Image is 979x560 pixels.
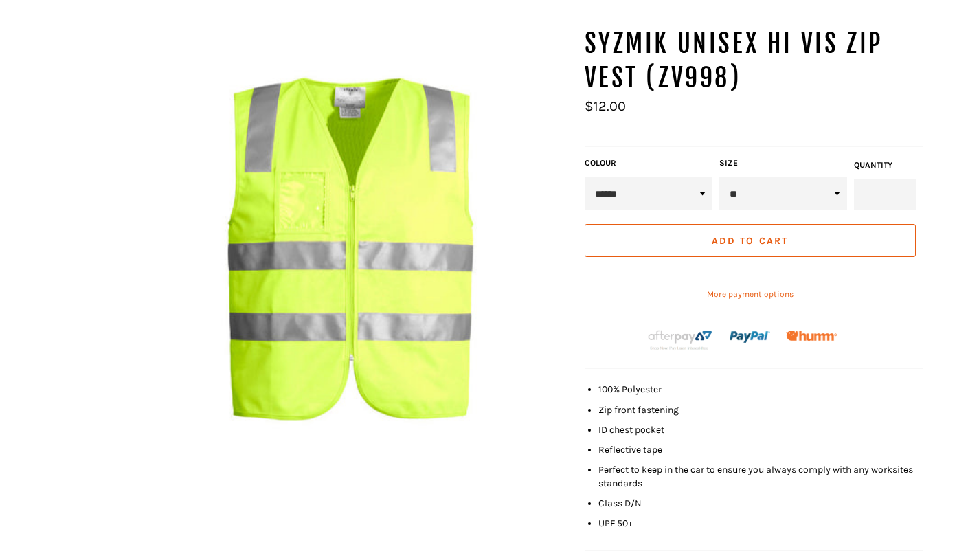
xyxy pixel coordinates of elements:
[646,328,714,352] img: Afterpay-Logo-on-dark-bg_large.png
[585,224,916,257] button: Add to Cart
[585,157,712,169] label: colour
[585,98,626,114] span: $12.00
[598,463,923,490] li: Perfect to keep in the car to ensure you always comply with any worksites standards
[598,383,923,396] li: 100% Polyester
[719,157,847,169] label: Size
[585,27,923,95] h1: SYZMIK Unisex Hi Vis Zip Vest (ZV998)
[598,443,923,456] li: Reflective tape
[730,317,770,357] img: paypal.png
[786,331,837,341] img: Humm_core_logo_RGB-01_300x60px_small_195d8312-4386-4de7-b182-0ef9b6303a37.png
[598,517,923,530] li: UPF 50+
[854,159,916,171] label: Quantity
[585,289,916,300] a: More payment options
[134,27,571,464] img: SYZMIK Unisex Hi Vis Zip Vest (ZV998) - Workin' Gear
[598,423,923,436] li: ID chest pocket
[598,497,923,510] li: Class D/N
[712,235,788,247] span: Add to Cart
[598,403,923,416] li: Zip front fastening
